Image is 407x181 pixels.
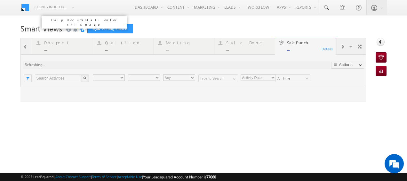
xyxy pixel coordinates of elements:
[20,174,216,180] span: © 2025 LeadSquared | | | | |
[20,23,62,33] span: Smart Views
[206,175,216,179] span: 77060
[143,175,216,179] span: Your Leadsquared Account Number is
[44,18,124,27] p: Help documentation for this page
[92,175,117,179] a: Terms of Service
[118,175,142,179] a: Acceptable Use
[35,4,68,10] span: Client - indglobal1 (77060)
[66,175,91,179] a: Contact Support
[55,175,65,179] a: About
